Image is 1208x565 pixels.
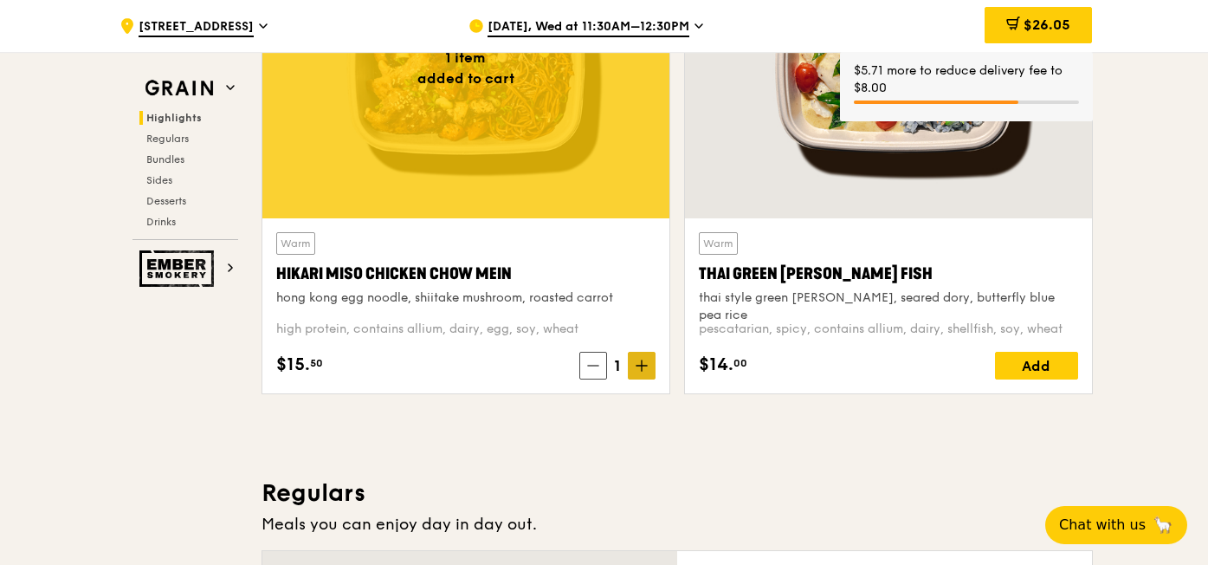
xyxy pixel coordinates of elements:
[699,232,738,255] div: Warm
[146,216,176,228] span: Drinks
[1059,515,1146,536] span: Chat with us
[139,73,219,104] img: Grain web logo
[1024,16,1070,33] span: $26.05
[1045,506,1187,544] button: Chat with us🦙
[733,356,747,370] span: 00
[262,477,1093,509] h3: Regulars
[276,289,656,307] div: hong kong egg noodle, shiitake mushroom, roasted carrot
[699,262,1078,286] div: Thai Green [PERSON_NAME] Fish
[276,262,656,286] div: Hikari Miso Chicken Chow Mein
[146,112,202,124] span: Highlights
[488,18,689,37] span: [DATE], Wed at 11:30AM–12:30PM
[854,62,1079,97] div: $5.71 more to reduce delivery fee to $8.00
[276,352,310,378] span: $15.
[146,133,189,145] span: Regulars
[262,512,1093,536] div: Meals you can enjoy day in day out.
[995,352,1078,380] div: Add
[607,354,628,378] span: 1
[139,250,219,287] img: Ember Smokery web logo
[146,174,172,186] span: Sides
[699,289,1078,324] div: thai style green [PERSON_NAME], seared dory, butterfly blue pea rice
[699,321,1078,338] div: pescatarian, spicy, contains allium, dairy, shellfish, soy, wheat
[1153,515,1173,536] span: 🦙
[146,195,186,207] span: Desserts
[139,18,254,37] span: [STREET_ADDRESS]
[276,232,315,255] div: Warm
[276,321,656,338] div: high protein, contains allium, dairy, egg, soy, wheat
[146,153,184,166] span: Bundles
[310,356,323,370] span: 50
[699,352,733,378] span: $14.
